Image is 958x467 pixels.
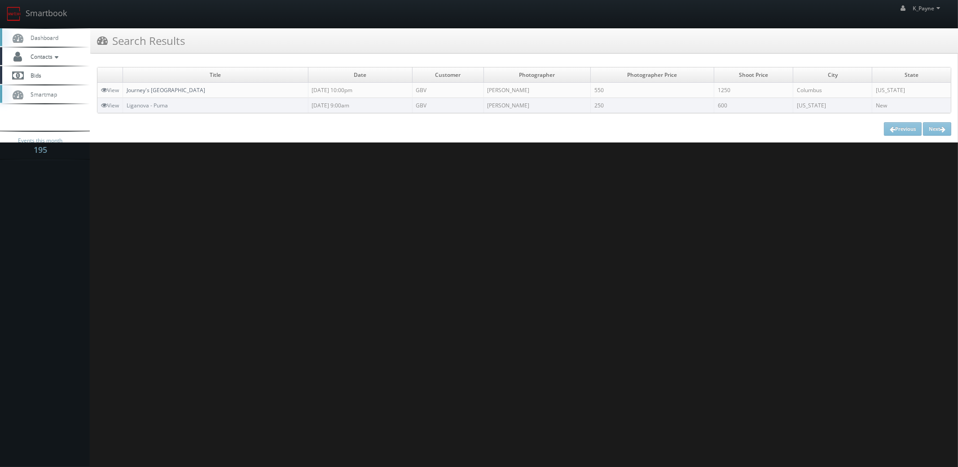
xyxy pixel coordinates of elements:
td: Photographer Price [591,67,714,83]
a: Liganova - Puma [127,102,168,109]
td: Shoot Price [714,67,793,83]
span: K_Payne [913,4,943,12]
td: 1250 [714,83,793,98]
td: Columbus [793,83,872,98]
span: Events this month [18,136,63,145]
td: Customer [412,67,483,83]
td: 250 [591,98,714,113]
h3: Search Results [97,33,185,49]
img: smartbook-logo.png [7,7,21,21]
td: Photographer [483,67,590,83]
td: GBV [412,83,483,98]
span: Contacts [26,53,61,60]
td: [DATE] 9:00am [308,98,412,113]
td: [PERSON_NAME] [483,83,590,98]
td: 600 [714,98,793,113]
td: 550 [591,83,714,98]
span: Bids [26,71,41,79]
td: Date [308,67,412,83]
span: Smartmap [26,90,57,98]
td: [US_STATE] [872,83,951,98]
td: GBV [412,98,483,113]
td: New [872,98,951,113]
td: Title [123,67,308,83]
a: Journey's [GEOGRAPHIC_DATA] [127,86,205,94]
td: [US_STATE] [793,98,872,113]
a: View [101,102,119,109]
span: Dashboard [26,34,58,41]
a: View [101,86,119,94]
strong: 195 [34,144,47,155]
td: [PERSON_NAME] [483,98,590,113]
td: City [793,67,872,83]
td: [DATE] 10:00pm [308,83,412,98]
td: State [872,67,951,83]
